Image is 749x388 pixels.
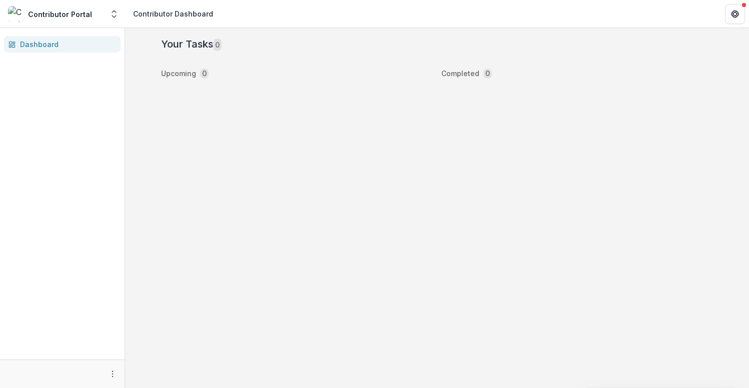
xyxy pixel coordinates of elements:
div: Contributor Portal [28,9,92,20]
img: Contributor Portal [8,6,24,22]
div: Dashboard [20,39,113,50]
span: 0 [213,39,222,51]
h2: Your Tasks [161,38,222,50]
button: Open entity switcher [107,4,121,24]
button: Get Help [725,4,745,24]
p: Upcoming [161,68,196,79]
nav: breadcrumb [129,7,217,21]
p: 0 [485,68,490,79]
p: Completed [441,68,479,79]
button: More [107,368,119,380]
div: Contributor Dashboard [133,9,213,19]
p: 0 [202,68,207,79]
a: Dashboard [4,36,121,53]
